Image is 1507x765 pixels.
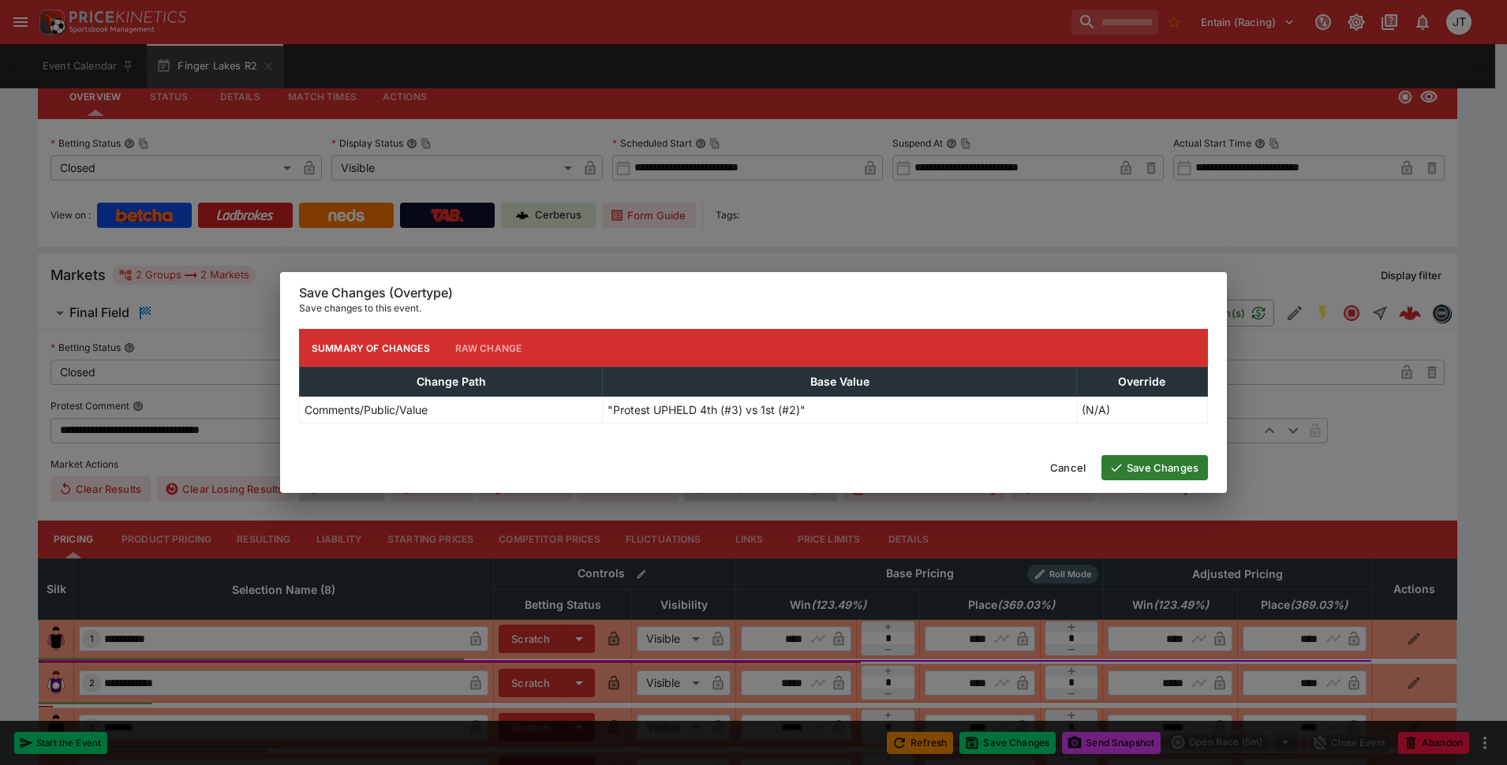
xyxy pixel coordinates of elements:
[1101,455,1208,480] button: Save Changes
[305,401,428,418] p: Comments/Public/Value
[300,368,603,397] th: Change Path
[1076,368,1207,397] th: Override
[1041,455,1095,480] button: Cancel
[603,368,1077,397] th: Base Value
[443,329,535,367] button: Raw Change
[299,285,1208,301] h6: Save Changes (Overtype)
[603,397,1077,424] td: "Protest UPHELD 4th (#3) vs 1st (#2)"
[1076,397,1207,424] td: (N/A)
[299,300,1208,316] p: Save changes to this event.
[299,329,443,367] button: Summary of Changes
